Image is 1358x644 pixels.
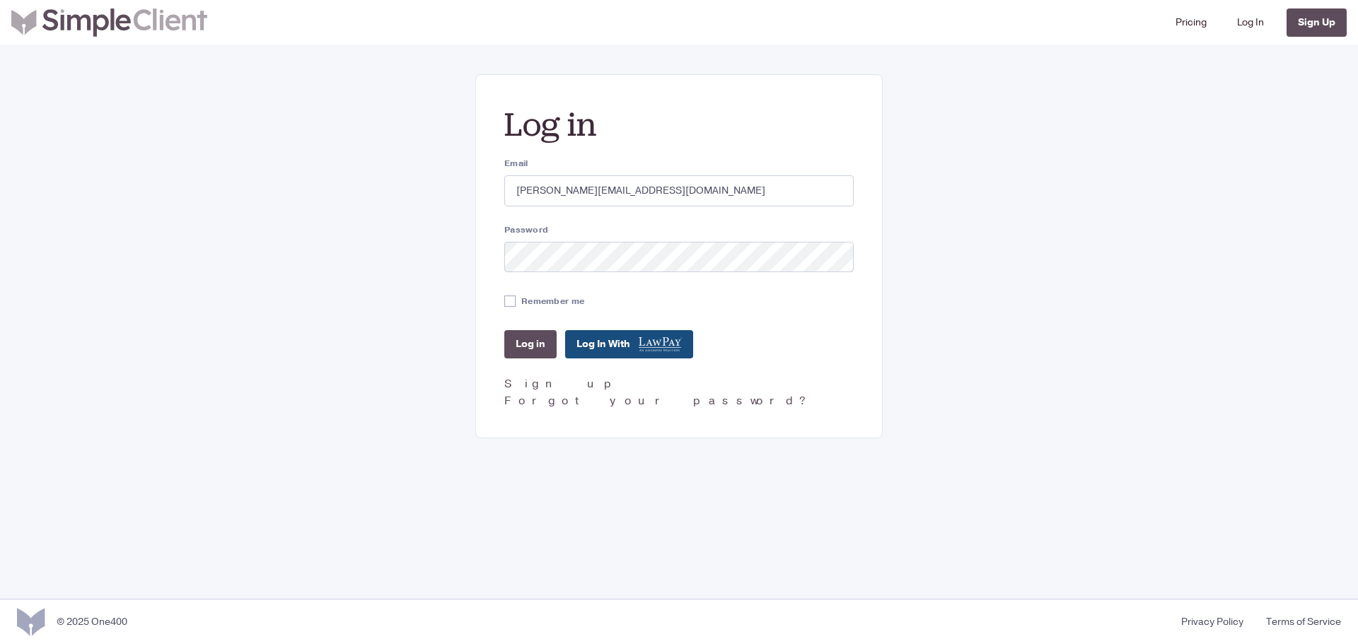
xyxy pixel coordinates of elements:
a: Sign Up [1287,8,1347,37]
label: Email [504,157,854,170]
div: © 2025 One400 [57,614,127,629]
a: Log In [1231,6,1270,40]
a: Pricing [1170,6,1212,40]
a: Forgot your password? [504,393,811,409]
input: Log in [504,330,557,358]
a: Log In With [565,330,693,358]
input: you@example.com [504,175,854,206]
label: Password [504,223,854,236]
label: Remember me [521,295,584,308]
a: Terms of Service [1255,614,1341,629]
a: Privacy Policy [1170,614,1255,629]
a: Sign up [504,376,620,392]
h2: Log in [504,103,854,146]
